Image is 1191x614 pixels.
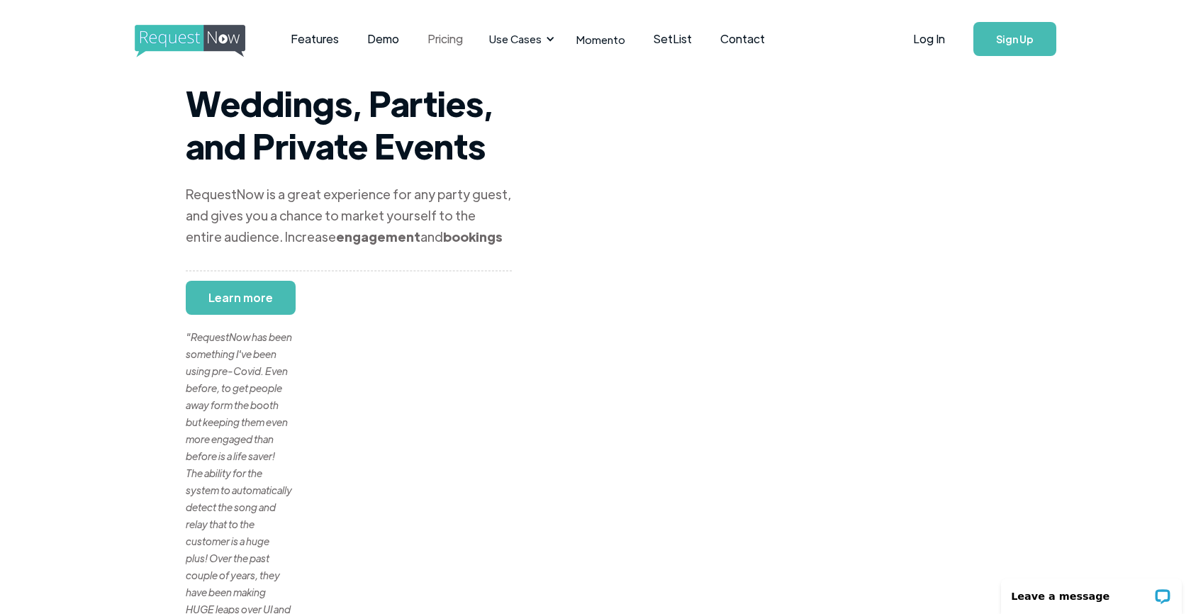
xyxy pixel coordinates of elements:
[992,569,1191,614] iframe: LiveChat chat widget
[481,17,559,61] div: Use Cases
[135,25,272,57] img: requestnow logo
[186,81,493,167] strong: Weddings, Parties, and Private Events
[706,17,779,61] a: Contact
[562,18,639,60] a: Momento
[443,228,503,245] strong: bookings
[353,17,413,61] a: Demo
[973,22,1056,56] a: Sign Up
[899,14,959,64] a: Log In
[413,17,477,61] a: Pricing
[639,17,706,61] a: SetList
[336,228,420,245] strong: engagement
[489,31,542,47] div: Use Cases
[186,281,296,315] a: Learn more
[276,17,353,61] a: Features
[186,184,512,247] div: RequestNow is a great experience for any party guest, and gives you a chance to market yourself t...
[135,25,241,53] a: home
